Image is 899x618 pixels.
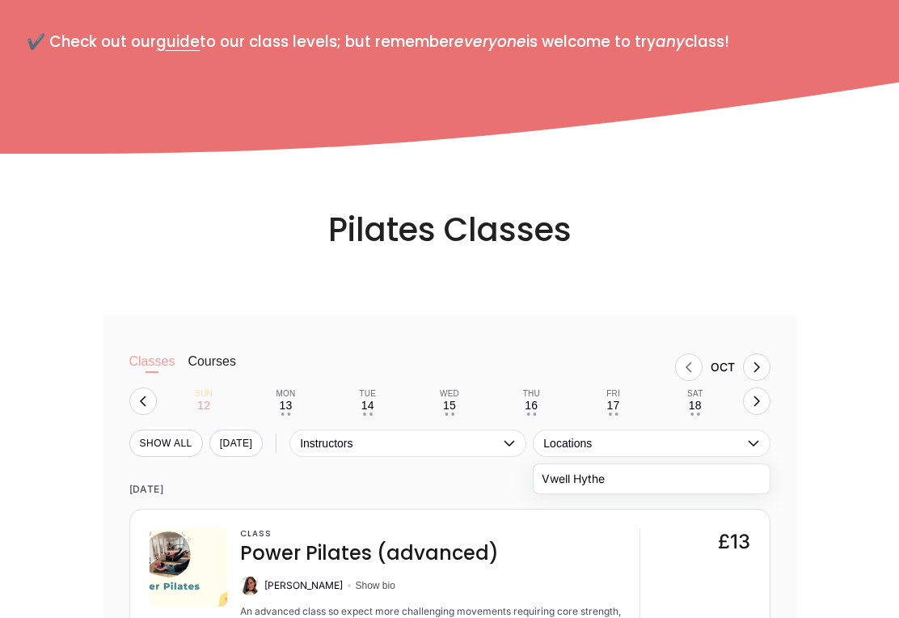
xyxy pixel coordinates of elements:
time: [DATE] [129,470,770,509]
button: Show bio [356,579,395,592]
em: any [656,31,685,53]
div: Month Oct [703,361,743,374]
div: Tue [359,389,376,399]
button: [DATE] [209,430,264,457]
button: Next month, Nov [743,353,770,381]
ul: Locations [533,463,770,494]
button: Classes [129,353,175,386]
div: 16 [525,399,538,412]
div: 13 [279,399,292,412]
button: Locations [533,430,770,457]
div: 14 [361,399,374,412]
div: • • [608,413,618,416]
div: 17 [607,399,620,412]
span: Locations [543,437,743,450]
div: • • [445,413,454,416]
em: everyone [454,31,526,53]
div: £13 [718,529,750,555]
div: Fri [606,389,620,399]
h4: Power Pilates (advanced) [240,540,499,566]
li: Vwell Hythe [534,464,769,493]
h3: Class [240,529,499,539]
button: Instructors [289,430,526,457]
div: • • [526,413,536,416]
a: guide [156,31,200,53]
div: 15 [443,399,456,412]
img: de308265-3e9d-4747-ba2f-d825c0cdbde0.png [150,529,227,607]
button: SHOW All [129,430,203,457]
div: Sun [195,389,213,399]
button: Previous month, Sep [675,353,703,381]
div: [PERSON_NAME] [264,579,343,592]
button: Courses [188,353,236,386]
div: 18 [689,399,702,412]
div: • • [281,413,290,416]
div: Wed [440,389,459,399]
div: Mon [276,389,295,399]
div: 12 [197,399,210,412]
div: • • [690,413,700,416]
div: Thu [523,389,540,399]
div: Sat [687,389,703,399]
h4: ✔️ Check out our to our class levels; but remember is welcome to try class! [27,32,872,53]
h2: Pilates Classes [240,209,658,251]
div: • • [363,413,373,416]
img: Kate Arnold [240,576,260,595]
nav: Month switch [262,353,770,381]
span: Instructors [300,437,500,450]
